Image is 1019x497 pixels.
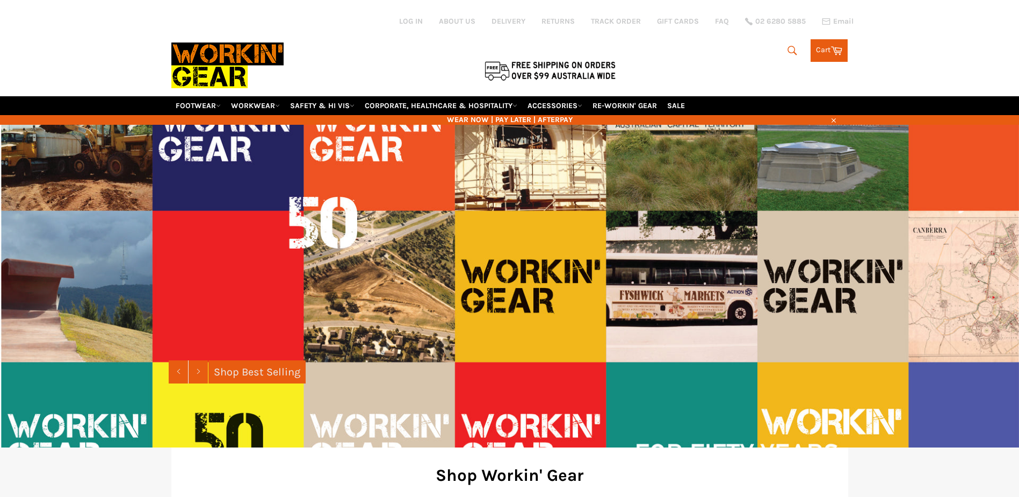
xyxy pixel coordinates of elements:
[833,18,854,25] span: Email
[588,96,661,115] a: RE-WORKIN' GEAR
[715,16,729,26] a: FAQ
[492,16,525,26] a: DELIVERY
[822,17,854,26] a: Email
[187,464,832,487] h2: Shop Workin' Gear
[663,96,689,115] a: SALE
[227,96,284,115] a: WORKWEAR
[541,16,575,26] a: RETURNS
[208,360,306,384] a: Shop Best Selling
[745,18,806,25] a: 02 6280 5885
[483,59,617,82] img: Flat $9.95 shipping Australia wide
[399,17,423,26] a: Log in
[811,39,848,62] a: Cart
[523,96,587,115] a: ACCESSORIES
[657,16,699,26] a: GIFT CARDS
[171,35,284,96] img: Workin Gear leaders in Workwear, Safety Boots, PPE, Uniforms. Australia's No.1 in Workwear
[171,115,848,125] span: WEAR NOW | PAY LATER | AFTERPAY
[286,96,359,115] a: SAFETY & HI VIS
[360,96,522,115] a: CORPORATE, HEALTHCARE & HOSPITALITY
[171,96,225,115] a: FOOTWEAR
[439,16,475,26] a: ABOUT US
[591,16,641,26] a: TRACK ORDER
[755,18,806,25] span: 02 6280 5885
